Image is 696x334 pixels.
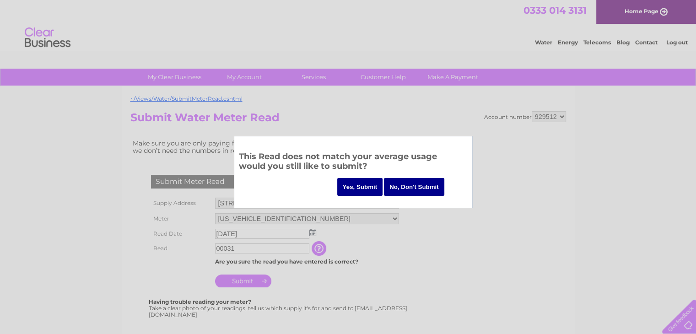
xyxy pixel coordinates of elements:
input: Yes, Submit [337,178,383,196]
a: Water [535,39,552,46]
a: Contact [635,39,658,46]
a: Energy [558,39,578,46]
input: No, Don't Submit [384,178,444,196]
a: Blog [616,39,630,46]
div: Clear Business is a trading name of Verastar Limited (registered in [GEOGRAPHIC_DATA] No. 3667643... [132,5,565,44]
img: logo.png [24,24,71,52]
a: Log out [666,39,687,46]
h3: This Read does not match your average usage would you still like to submit? [239,150,468,175]
a: Telecoms [583,39,611,46]
a: 0333 014 3131 [523,5,587,16]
